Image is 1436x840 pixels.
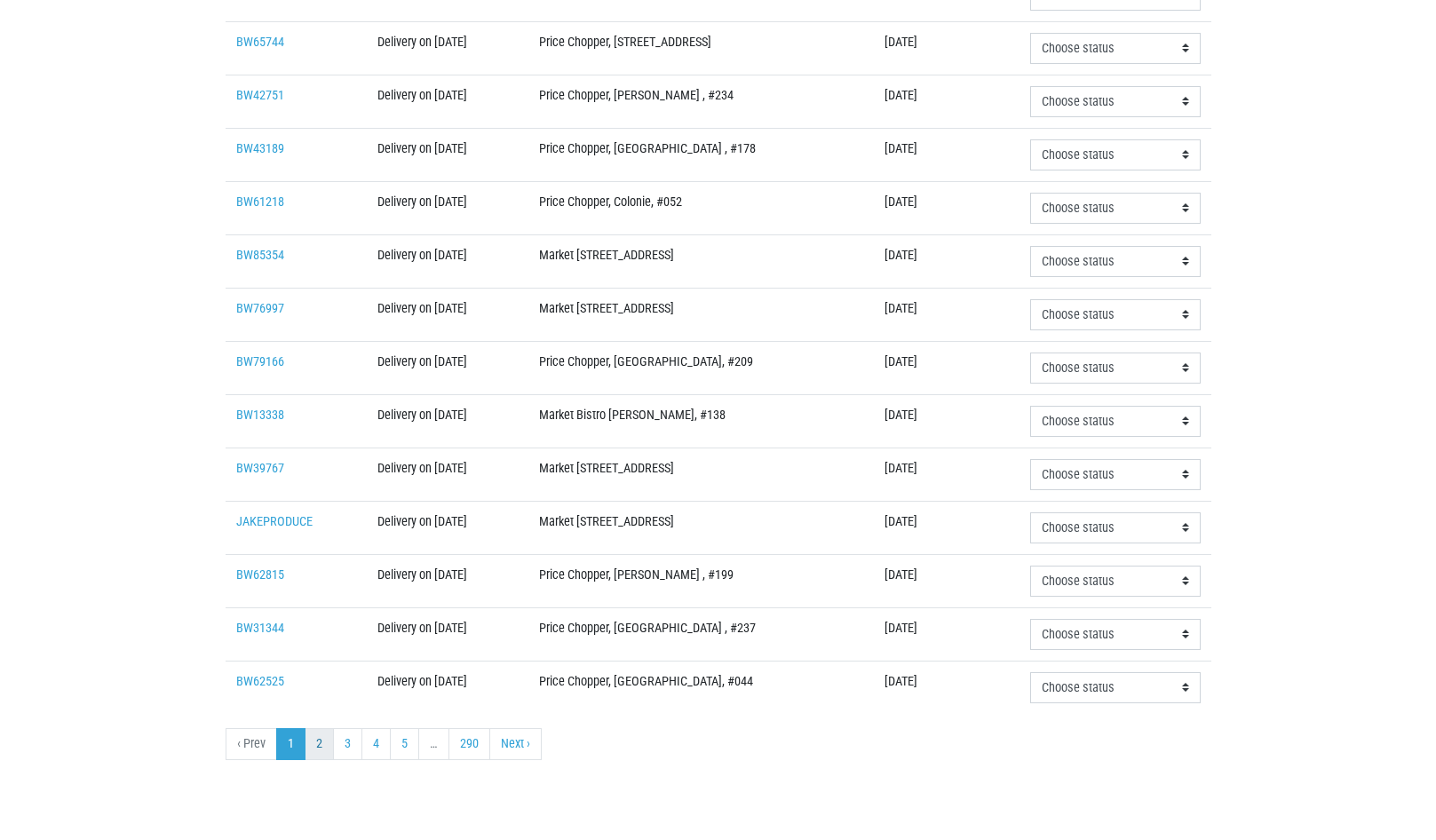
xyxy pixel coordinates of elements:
[874,288,1019,341] td: [DATE]
[528,21,874,75] td: Price Chopper, [STREET_ADDRESS]
[236,408,284,423] a: BW13338
[236,141,284,156] a: BW43189
[528,181,874,234] td: Price Chopper, Colonie, #052
[528,501,874,554] td: Market [STREET_ADDRESS]
[874,75,1019,128] td: [DATE]
[236,514,313,529] a: JAKEPRODUCE
[528,607,874,661] td: Price Chopper, [GEOGRAPHIC_DATA] , #237
[367,234,528,288] td: Delivery on [DATE]
[276,728,305,760] a: 1
[874,501,1019,554] td: [DATE]
[874,181,1019,234] td: [DATE]
[874,554,1019,607] td: [DATE]
[528,448,874,501] td: Market [STREET_ADDRESS]
[367,394,528,448] td: Delivery on [DATE]
[236,567,284,582] a: BW62815
[367,341,528,394] td: Delivery on [DATE]
[236,461,284,476] a: BW39767
[528,75,874,128] td: Price Chopper, [PERSON_NAME] , #234
[367,21,528,75] td: Delivery on [DATE]
[874,341,1019,394] td: [DATE]
[528,288,874,341] td: Market [STREET_ADDRESS]
[367,448,528,501] td: Delivery on [DATE]
[528,394,874,448] td: Market Bistro [PERSON_NAME], #138
[874,394,1019,448] td: [DATE]
[236,354,284,369] a: BW79166
[367,128,528,181] td: Delivery on [DATE]
[367,75,528,128] td: Delivery on [DATE]
[528,341,874,394] td: Price Chopper, [GEOGRAPHIC_DATA], #209
[874,607,1019,661] td: [DATE]
[236,248,284,263] a: BW85354
[367,607,528,661] td: Delivery on [DATE]
[236,301,284,316] a: BW76997
[390,728,419,760] a: 5
[874,128,1019,181] td: [DATE]
[367,661,528,714] td: Delivery on [DATE]
[874,448,1019,501] td: [DATE]
[333,728,362,760] a: 3
[236,35,284,50] a: BW65744
[489,728,542,760] a: next
[305,728,334,760] a: 2
[874,21,1019,75] td: [DATE]
[528,554,874,607] td: Price Chopper, [PERSON_NAME] , #199
[367,554,528,607] td: Delivery on [DATE]
[367,181,528,234] td: Delivery on [DATE]
[448,728,490,760] a: 290
[236,674,284,689] a: BW62525
[874,234,1019,288] td: [DATE]
[528,128,874,181] td: Price Chopper, [GEOGRAPHIC_DATA] , #178
[528,234,874,288] td: Market [STREET_ADDRESS]
[236,88,284,103] a: BW42751
[367,288,528,341] td: Delivery on [DATE]
[874,661,1019,714] td: [DATE]
[361,728,391,760] a: 4
[236,621,284,636] a: BW31344
[236,194,284,210] a: BW61218
[226,728,1211,760] nav: pager
[528,661,874,714] td: Price Chopper, [GEOGRAPHIC_DATA], #044
[367,501,528,554] td: Delivery on [DATE]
